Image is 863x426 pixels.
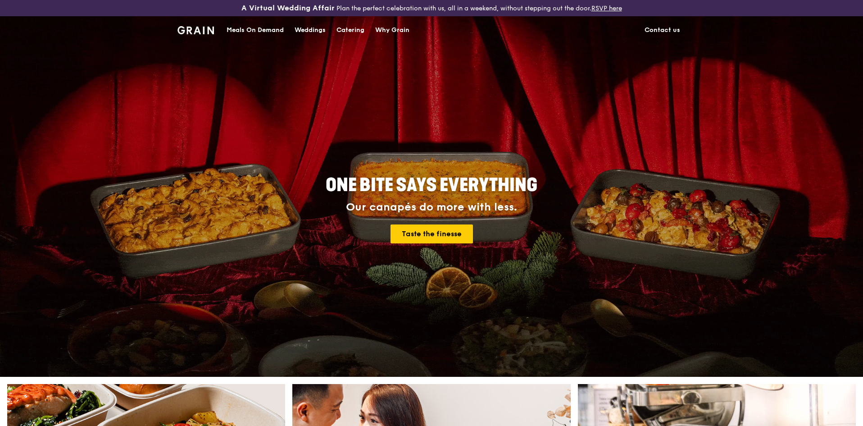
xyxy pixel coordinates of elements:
div: Plan the perfect celebration with us, all in a weekend, without stepping out the door. [172,4,691,13]
div: Meals On Demand [227,17,284,44]
div: Weddings [295,17,326,44]
a: Contact us [639,17,686,44]
a: Weddings [289,17,331,44]
a: RSVP here [591,5,622,12]
h3: A Virtual Wedding Affair [241,4,335,13]
div: Why Grain [375,17,409,44]
div: Catering [336,17,364,44]
div: Our canapés do more with less. [269,201,594,214]
span: ONE BITE SAYS EVERYTHING [326,174,537,196]
a: Taste the finesse [391,224,473,243]
a: Why Grain [370,17,415,44]
a: Catering [331,17,370,44]
a: GrainGrain [177,16,214,43]
img: Grain [177,26,214,34]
